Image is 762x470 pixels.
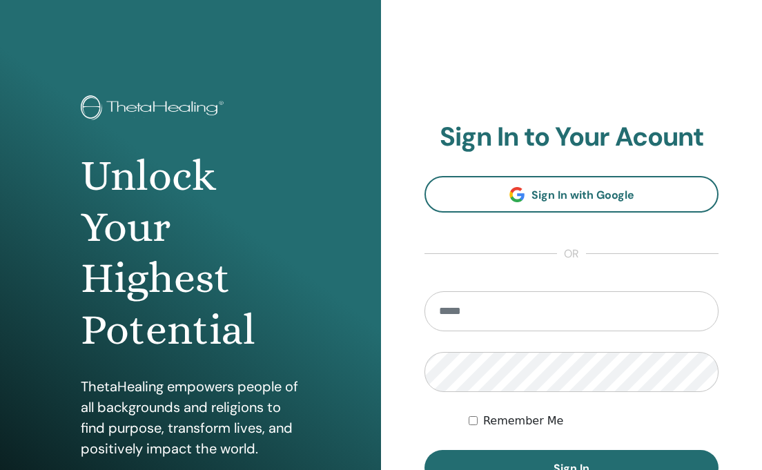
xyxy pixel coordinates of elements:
[81,150,300,356] h1: Unlock Your Highest Potential
[424,176,719,213] a: Sign In with Google
[424,121,719,153] h2: Sign In to Your Acount
[531,188,634,202] span: Sign In with Google
[557,246,586,262] span: or
[469,413,719,429] div: Keep me authenticated indefinitely or until I manually logout
[483,413,564,429] label: Remember Me
[81,376,300,459] p: ThetaHealing empowers people of all backgrounds and religions to find purpose, transform lives, a...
